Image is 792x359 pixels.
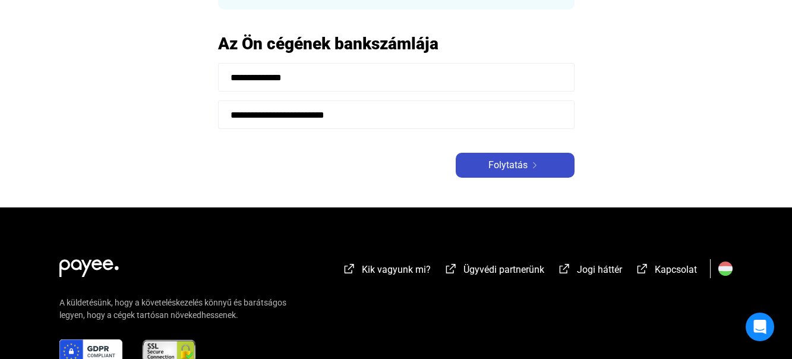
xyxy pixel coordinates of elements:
[342,263,356,275] img: external-link-white
[488,158,528,172] span: Folytatás
[577,264,622,275] span: Jogi háttér
[655,264,697,275] span: Kapcsolat
[557,266,622,277] a: external-link-whiteJogi háttér
[218,33,575,54] h2: Az Ön cégének bankszámlája
[444,263,458,275] img: external-link-white
[444,266,544,277] a: external-link-whiteÜgyvédi partnerünk
[718,262,733,276] img: HU.svg
[528,162,542,168] img: arrow-right-white
[557,263,572,275] img: external-link-white
[342,266,431,277] a: external-link-whiteKik vagyunk mi?
[635,263,649,275] img: external-link-white
[59,253,119,277] img: white-payee-white-dot.svg
[456,153,575,178] button: Folytatásarrow-right-white
[746,313,774,341] div: Open Intercom Messenger
[362,264,431,275] span: Kik vagyunk mi?
[463,264,544,275] span: Ügyvédi partnerünk
[635,266,697,277] a: external-link-whiteKapcsolat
